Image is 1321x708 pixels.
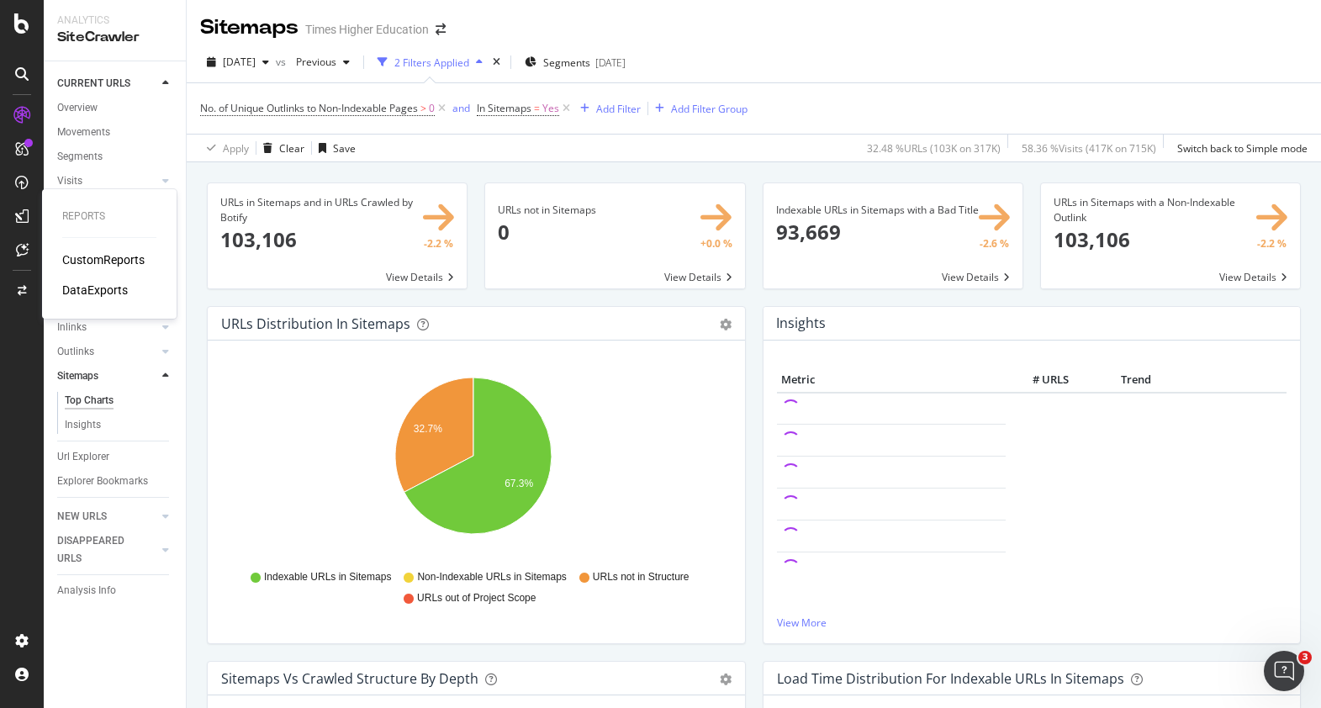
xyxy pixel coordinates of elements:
[289,49,357,76] button: Previous
[777,367,1007,393] th: Metric
[221,367,725,563] svg: A chart.
[57,508,157,526] a: NEW URLS
[65,392,114,409] div: Top Charts
[57,99,174,117] a: Overview
[593,570,690,584] span: URLs not in Structure
[62,209,156,224] div: Reports
[573,98,641,119] button: Add Filter
[65,416,174,434] a: Insights
[289,55,336,69] span: Previous
[57,448,109,466] div: Url Explorer
[720,319,732,330] div: gear
[65,416,101,434] div: Insights
[1170,135,1308,161] button: Switch back to Simple mode
[57,473,148,490] div: Explorer Bookmarks
[371,49,489,76] button: 2 Filters Applied
[57,75,130,92] div: CURRENT URLS
[1177,141,1308,156] div: Switch back to Simple mode
[57,319,87,336] div: Inlinks
[200,13,299,42] div: Sitemaps
[417,591,536,605] span: URLs out of Project Scope
[305,21,429,38] div: Times Higher Education
[333,141,356,156] div: Save
[57,148,103,166] div: Segments
[429,97,435,120] span: 0
[200,135,249,161] button: Apply
[1073,367,1198,393] th: Trend
[57,532,157,568] a: DISAPPEARED URLS
[57,508,107,526] div: NEW URLS
[1264,651,1304,691] iframe: Intercom live chat
[414,423,442,435] text: 32.7%
[223,141,249,156] div: Apply
[200,101,418,115] span: No. of Unique Outlinks to Non-Indexable Pages
[1006,367,1073,393] th: # URLS
[543,55,590,70] span: Segments
[777,670,1124,687] div: Load Time Distribution for Indexable URLs in Sitemaps
[477,101,531,115] span: In Sitemaps
[223,55,256,69] span: 2025 Aug. 8th
[221,315,410,332] div: URLs Distribution in Sitemaps
[276,55,289,69] span: vs
[62,282,128,299] a: DataExports
[57,582,116,600] div: Analysis Info
[57,343,157,361] a: Outlinks
[452,101,470,115] div: and
[57,367,157,385] a: Sitemaps
[57,532,142,568] div: DISAPPEARED URLS
[518,49,632,76] button: Segments[DATE]
[312,135,356,161] button: Save
[394,55,469,70] div: 2 Filters Applied
[1298,651,1312,664] span: 3
[489,54,504,71] div: times
[648,98,748,119] button: Add Filter Group
[62,251,145,268] a: CustomReports
[57,172,82,190] div: Visits
[57,13,172,28] div: Analytics
[57,343,94,361] div: Outlinks
[57,28,172,47] div: SiteCrawler
[57,473,174,490] a: Explorer Bookmarks
[57,319,157,336] a: Inlinks
[534,101,540,115] span: =
[596,102,641,116] div: Add Filter
[420,101,426,115] span: >
[1022,141,1156,156] div: 58.36 % Visits ( 417K on 715K )
[57,172,157,190] a: Visits
[57,124,174,141] a: Movements
[57,448,174,466] a: Url Explorer
[264,570,391,584] span: Indexable URLs in Sitemaps
[777,616,1287,630] a: View More
[57,99,98,117] div: Overview
[57,124,110,141] div: Movements
[776,312,826,335] h4: Insights
[452,100,470,116] button: and
[57,75,157,92] a: CURRENT URLS
[57,582,174,600] a: Analysis Info
[505,478,533,489] text: 67.3%
[417,570,566,584] span: Non-Indexable URLs in Sitemaps
[57,367,98,385] div: Sitemaps
[256,135,304,161] button: Clear
[436,24,446,35] div: arrow-right-arrow-left
[867,141,1001,156] div: 32.48 % URLs ( 103K on 317K )
[671,102,748,116] div: Add Filter Group
[65,392,174,409] a: Top Charts
[221,670,478,687] div: Sitemaps vs Crawled Structure by Depth
[200,49,276,76] button: [DATE]
[595,55,626,70] div: [DATE]
[57,148,174,166] a: Segments
[720,674,732,685] div: gear
[542,97,559,120] span: Yes
[279,141,304,156] div: Clear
